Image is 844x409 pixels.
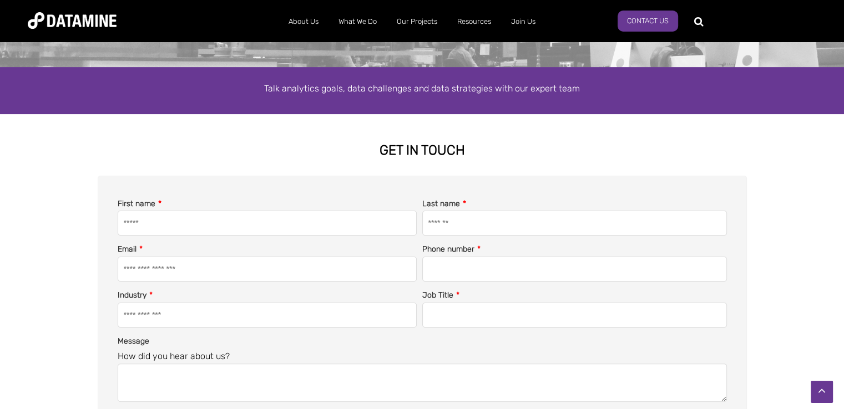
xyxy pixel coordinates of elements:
[618,11,678,32] a: Contact Us
[118,244,137,254] span: Email
[501,7,545,36] a: Join Us
[118,336,149,346] span: Message
[380,142,465,158] strong: GET IN TOUCH
[387,7,447,36] a: Our Projects
[422,244,474,254] span: Phone number
[118,199,155,208] span: First name
[279,7,328,36] a: About Us
[328,7,387,36] a: What We Do
[422,290,453,300] span: Job Title
[118,290,146,300] span: Industry
[118,349,727,364] legend: How did you hear about us?
[28,12,117,29] img: Datamine
[447,7,501,36] a: Resources
[264,83,580,94] span: Talk analytics goals, data challenges and data strategies with our expert team
[422,199,460,208] span: Last name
